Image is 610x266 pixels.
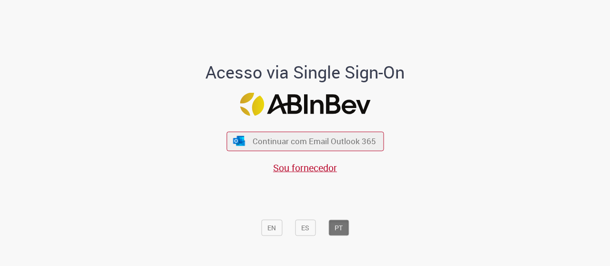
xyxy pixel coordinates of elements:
[328,219,349,236] button: PT
[261,219,282,236] button: EN
[173,62,437,81] h1: Acesso via Single Sign-On
[253,136,376,147] span: Continuar com Email Outlook 365
[273,161,337,174] a: Sou fornecedor
[295,219,315,236] button: ES
[233,136,246,146] img: ícone Azure/Microsoft 360
[240,93,370,116] img: Logo ABInBev
[226,131,384,151] button: ícone Azure/Microsoft 360 Continuar com Email Outlook 365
